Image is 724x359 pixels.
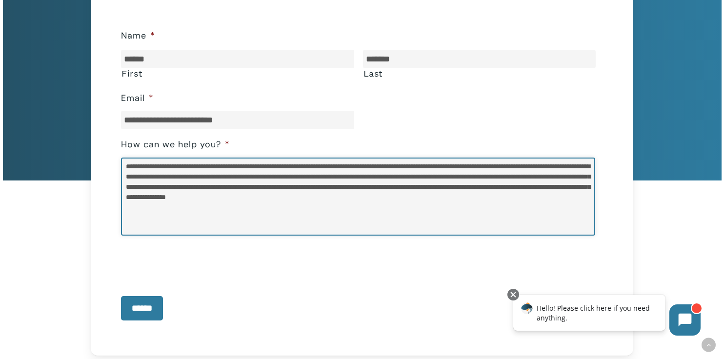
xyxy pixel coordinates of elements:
[121,30,155,41] label: Name
[121,139,230,150] label: How can we help you?
[121,93,154,104] label: Email
[121,69,354,79] label: First
[121,242,269,280] iframe: reCAPTCHA
[503,287,710,345] iframe: Chatbot
[363,69,596,79] label: Last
